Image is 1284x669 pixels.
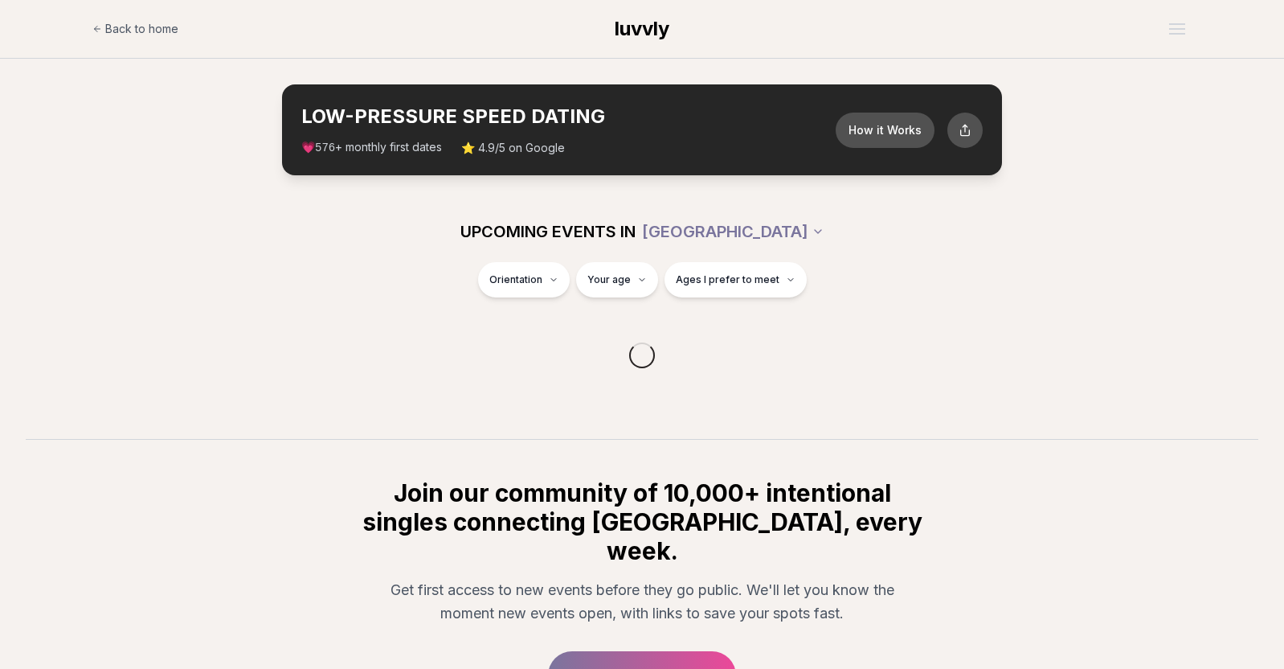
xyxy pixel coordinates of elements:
a: Back to home [92,13,178,45]
button: Your age [576,262,658,298]
h2: Join our community of 10,000+ intentional singles connecting [GEOGRAPHIC_DATA], every week. [359,478,925,565]
span: Ages I prefer to meet [676,273,779,286]
span: Your age [587,273,631,286]
button: [GEOGRAPHIC_DATA] [642,214,824,249]
span: UPCOMING EVENTS IN [460,220,636,243]
span: 💗 + monthly first dates [301,139,442,156]
button: Open menu [1163,17,1192,41]
a: luvvly [615,16,669,42]
span: 576 [315,142,335,154]
h2: LOW-PRESSURE SPEED DATING [301,104,836,129]
span: Orientation [489,273,542,286]
button: Orientation [478,262,570,298]
span: Back to home [105,21,178,37]
span: ⭐ 4.9/5 on Google [461,140,565,156]
button: How it Works [836,113,934,148]
button: Ages I prefer to meet [664,262,807,298]
p: Get first access to new events before they go public. We'll let you know the moment new events op... [372,578,912,626]
span: luvvly [615,17,669,40]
